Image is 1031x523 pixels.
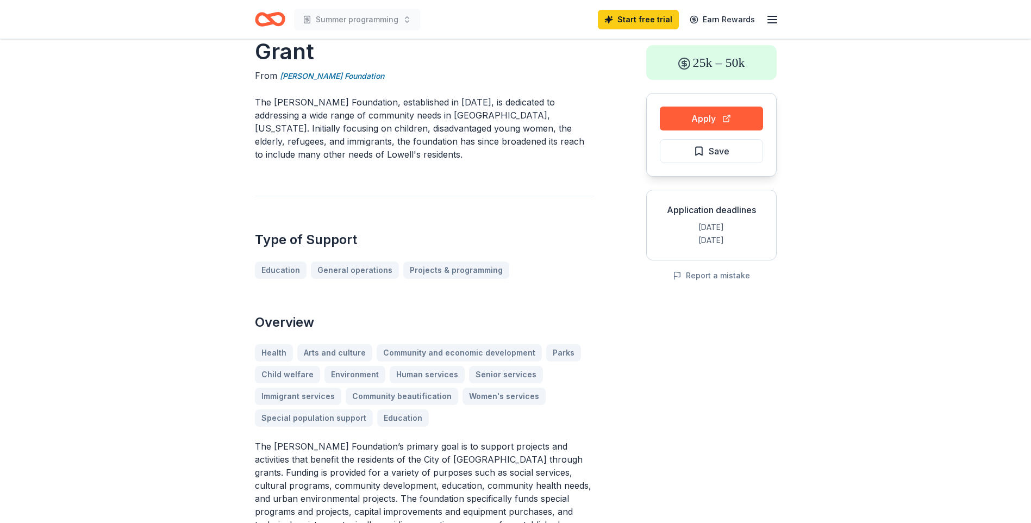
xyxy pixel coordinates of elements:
[660,139,763,163] button: Save
[255,261,307,279] a: Education
[255,96,594,161] p: The [PERSON_NAME] Foundation, established in [DATE], is dedicated to addressing a wide range of c...
[709,144,729,158] span: Save
[655,234,767,247] div: [DATE]
[655,203,767,216] div: Application deadlines
[280,70,384,83] a: [PERSON_NAME] Foundation
[255,314,594,331] h2: Overview
[403,261,509,279] a: Projects & programming
[316,13,398,26] span: Summer programming
[646,45,777,80] div: 25k – 50k
[255,7,285,32] a: Home
[255,231,594,248] h2: Type of Support
[598,10,679,29] a: Start free trial
[660,107,763,130] button: Apply
[683,10,761,29] a: Earn Rewards
[311,261,399,279] a: General operations
[673,269,750,282] button: Report a mistake
[655,221,767,234] div: [DATE]
[294,9,420,30] button: Summer programming
[255,69,594,83] div: From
